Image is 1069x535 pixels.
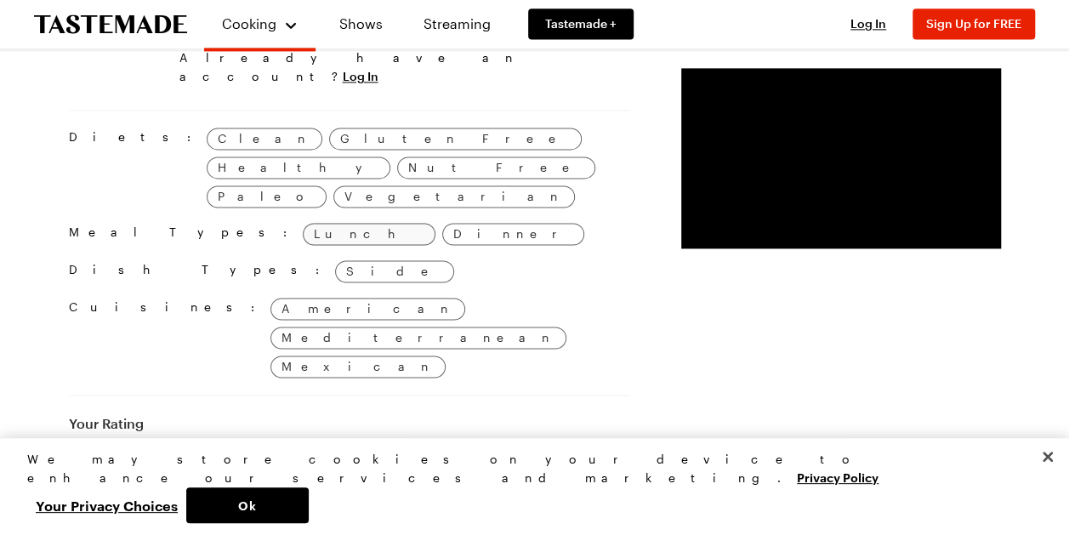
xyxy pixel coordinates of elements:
a: American [270,298,465,320]
div: Privacy [27,450,1027,523]
a: Dinner [442,223,584,245]
span: Sign Up for FREE [926,16,1021,31]
span: Clean [218,129,311,148]
span: American [281,299,454,318]
h4: Your Rating [69,413,144,433]
button: Your Privacy Choices [27,487,186,523]
button: Log In [343,68,378,85]
a: Mediterranean [270,327,566,349]
a: Vegetarian [333,185,575,208]
a: To Tastemade Home Page [34,14,187,34]
span: Diets: [69,128,200,208]
button: Log In [834,15,902,32]
span: Healthy [218,158,379,177]
span: Mexican [281,357,435,376]
span: Meal Types: [69,223,296,245]
button: Close [1029,438,1066,475]
video-js: Video Player [681,68,1001,248]
span: Side [346,262,443,281]
span: Dinner [453,225,573,243]
a: Gluten Free [329,128,582,150]
span: Nut Free [408,158,584,177]
span: Mediterranean [281,328,555,347]
span: Cuisines: [69,298,264,378]
span: Gluten Free [340,129,571,148]
a: Mexican [270,356,446,378]
a: More information about your privacy, opens in a new tab [797,469,879,485]
span: Log In [850,16,886,31]
a: Nut Free [397,157,595,179]
button: Sign Up for FREE [913,9,1035,39]
button: Ok [186,487,309,523]
div: We may store cookies on your device to enhance our services and marketing. [27,450,1027,487]
a: Tastemade + [528,9,634,39]
span: Already have an account? [179,48,520,86]
span: Tastemade + [545,15,617,32]
span: Vegetarian [344,187,564,206]
a: Clean [207,128,322,150]
span: Lunch [314,225,424,243]
span: Dish Types: [69,260,328,282]
a: Healthy [207,157,390,179]
a: Lunch [303,223,435,245]
button: Cooking [221,7,299,41]
a: Side [335,260,454,282]
span: Paleo [218,187,316,206]
span: Cooking [222,15,276,31]
a: Paleo [207,185,327,208]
